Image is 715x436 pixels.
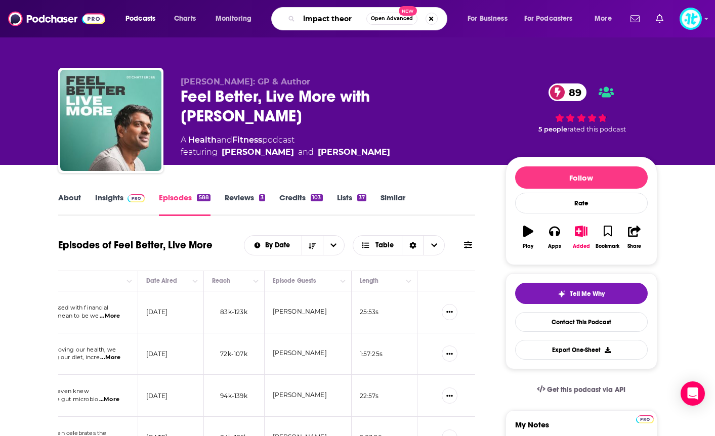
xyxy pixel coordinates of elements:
span: ...More [100,354,120,362]
span: New [399,6,417,16]
a: 89 [549,83,586,101]
span: [PERSON_NAME]: GP & Author [181,77,310,86]
span: For Business [468,12,508,26]
a: Dr. Rangan Chatterjee [318,146,390,158]
a: [PERSON_NAME] [273,349,327,357]
p: [DATE] [146,350,168,358]
button: open menu [208,11,265,27]
button: Column Actions [123,275,136,287]
a: Show notifications dropdown [626,10,644,27]
button: Show More Button [442,304,457,320]
button: tell me why sparkleTell Me Why [515,283,648,304]
button: Choose View [353,235,445,255]
div: Added [573,243,590,249]
div: Rate [515,193,648,213]
span: rated this podcast [567,125,626,133]
p: 1:57:25 s [360,350,383,358]
span: Podcasts [125,12,155,26]
button: open menu [118,11,169,27]
div: Open Intercom Messenger [681,381,705,406]
p: 22:57 s [360,391,379,400]
button: Sort Direction [302,236,323,255]
span: Tell Me Why [570,290,605,298]
a: Episodes588 [159,193,210,216]
button: Column Actions [250,275,262,287]
a: Contact This Podcast [515,312,648,332]
button: Bookmark [595,219,621,255]
button: Column Actions [337,275,349,287]
button: Export One-Sheet [515,340,648,360]
div: 588 [197,194,210,201]
div: Sort Direction [402,236,423,255]
button: Added [568,219,594,255]
div: A podcast [181,134,390,158]
span: By Date [265,242,293,249]
button: open menu [323,236,344,255]
span: 94k-139k [220,392,247,400]
a: Dr. Gladys McGarey [222,146,294,158]
button: Show More Button [442,387,457,404]
span: Get this podcast via API [547,385,625,394]
button: Column Actions [189,275,201,287]
div: 103 [311,194,322,201]
a: Podchaser - Follow, Share and Rate Podcasts [8,9,105,28]
div: 3 [259,194,265,201]
img: Podchaser Pro [128,194,145,202]
a: Charts [167,11,202,27]
a: About [58,193,81,216]
a: Pro website [636,414,654,423]
a: Reviews3 [225,193,265,216]
a: Fitness [232,135,262,145]
span: Monitoring [216,12,251,26]
input: Search podcasts, credits, & more... [299,11,366,27]
div: 37 [357,194,366,201]
a: Show notifications dropdown [652,10,667,27]
button: Apps [541,219,568,255]
span: and [217,135,232,145]
button: Play [515,219,541,255]
div: Length [360,275,379,287]
span: 83k-123k [220,308,247,316]
span: Table [375,242,394,249]
div: Search podcasts, credits, & more... [281,7,457,30]
h1: Episodes of Feel Better, Live More [58,239,213,251]
img: tell me why sparkle [558,290,566,298]
a: Get this podcast via API [529,377,634,402]
div: 89 5 peoplerated this podcast [506,77,657,140]
span: and [298,146,314,158]
span: Charts [174,12,196,26]
p: [DATE] [146,308,168,316]
span: Logged in as ImpactTheory [680,8,702,30]
div: Bookmark [596,243,619,249]
a: InsightsPodchaser Pro [95,193,145,216]
div: Reach [212,275,231,287]
span: ...More [100,312,120,320]
p: 25:53 s [360,308,379,316]
a: [PERSON_NAME] [273,391,327,399]
button: Open AdvancedNew [366,13,417,25]
div: Episode Guests [273,275,316,287]
a: Similar [381,193,405,216]
span: More [595,12,612,26]
button: open menu [244,242,302,249]
button: open menu [518,11,587,27]
a: Lists37 [337,193,366,216]
a: Credits103 [279,193,322,216]
div: Play [523,243,533,249]
a: [PERSON_NAME] [273,308,327,315]
a: Health [188,135,217,145]
span: For Podcasters [524,12,573,26]
div: Date Aired [146,275,177,287]
span: 89 [559,83,586,101]
img: Feel Better, Live More with Dr Rangan Chatterjee [60,70,161,171]
button: open menu [460,11,520,27]
button: Show More Button [442,345,457,362]
div: Apps [548,243,561,249]
button: open menu [587,11,624,27]
img: Podchaser Pro [636,415,654,423]
button: Column Actions [403,275,415,287]
span: 72k-107k [220,350,247,358]
span: ...More [99,396,119,404]
div: Share [627,243,641,249]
